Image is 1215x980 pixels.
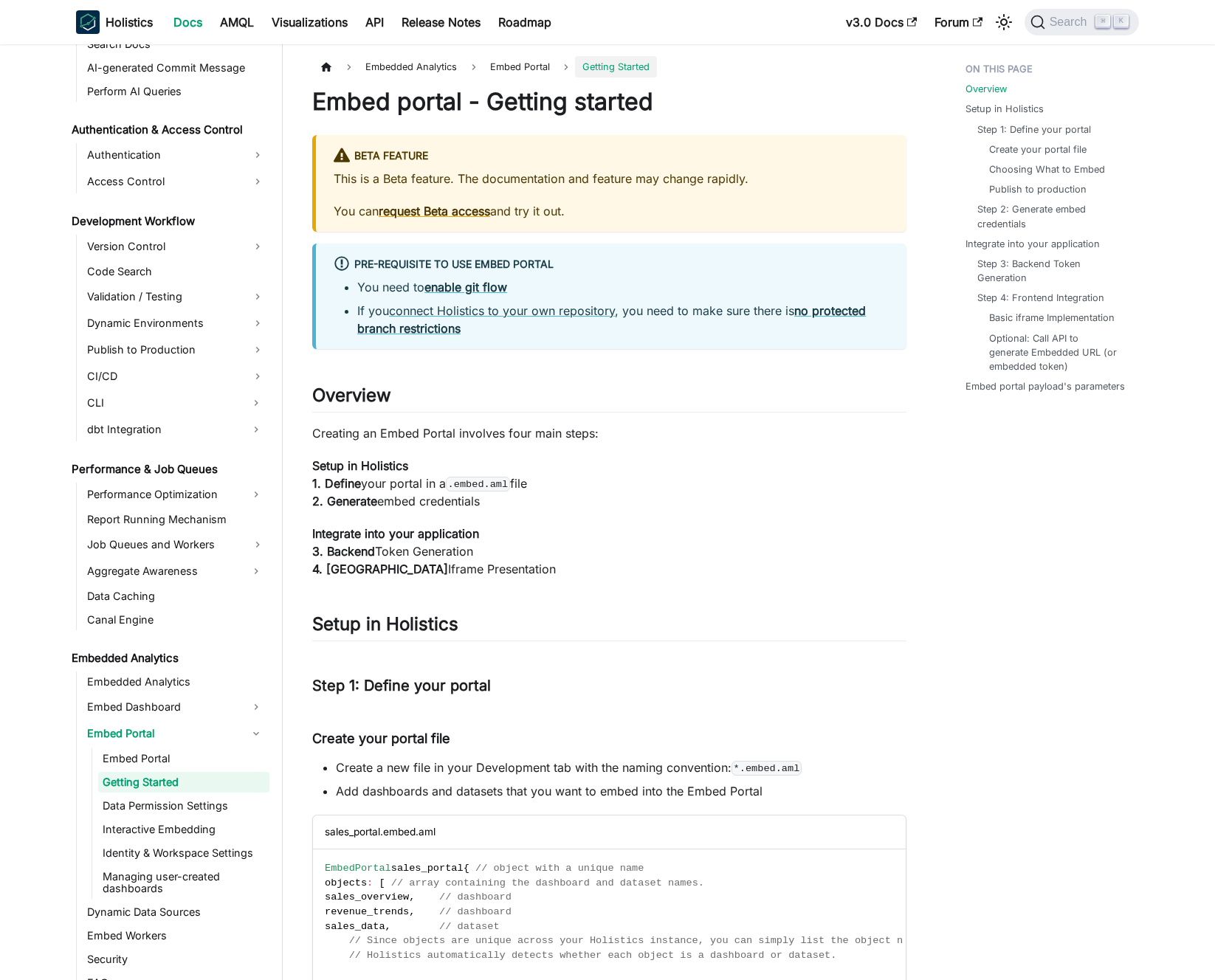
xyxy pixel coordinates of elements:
span: // array containing the dashboard and dataset names. [391,877,704,888]
a: Canal Engine [83,610,269,630]
a: Perform AI Queries [83,81,269,102]
p: your portal in a file embed credentials [312,457,906,510]
button: Expand sidebar category 'CLI' [243,391,269,415]
a: Performance Optimization [83,483,243,506]
a: Choosing What to Embed [989,162,1105,176]
a: Embed Dashboard [83,695,243,719]
p: This is a Beta feature. The documentation and feature may change rapidly. [334,170,889,187]
span: // Holistics automatically detects whether each object is a dashboard or dataset. [349,950,837,961]
a: Managing user-created dashboards [98,866,269,899]
span: sales_portal [391,863,464,874]
a: Embed Portal [98,748,269,769]
span: : [367,877,373,888]
a: Step 3: Backend Token Generation [977,257,1124,285]
a: Job Queues and Workers [83,533,269,556]
a: Setup in Holistics [966,102,1044,116]
strong: Integrate into your application [312,526,479,541]
span: Embedded Analytics [358,56,464,77]
div: BETA FEATURE [334,147,889,166]
button: Expand sidebar category 'Embed Dashboard' [243,695,269,719]
p: You can and try it out. [334,202,889,220]
kbd: ⌘ [1095,15,1110,28]
a: Release Notes [393,10,489,34]
a: Visualizations [263,10,357,34]
a: Publish to production [989,182,1087,196]
h3: Step 1: Define your portal [312,677,906,695]
li: Add dashboards and datasets that you want to embed into the Embed Portal [336,782,906,800]
a: Overview [966,82,1007,96]
a: Security [83,949,269,970]
a: Version Control [83,235,269,258]
a: Embedded Analytics [83,672,269,692]
a: Roadmap [489,10,560,34]
button: Collapse sidebar category 'Embed Portal' [243,722,269,745]
a: Aggregate Awareness [83,559,243,583]
a: Authentication [83,143,269,167]
span: sales_data [325,921,385,932]
span: Search [1045,15,1096,29]
code: .embed.aml [446,477,510,491]
span: // Since objects are unique across your Holistics instance, you can simply list the object names [349,935,927,946]
a: Performance & Job Queues [67,459,269,480]
a: no protected branch restrictions [357,303,866,336]
a: Dynamic Data Sources [83,902,269,922]
button: Expand sidebar category 'Performance Optimization' [243,483,269,506]
span: , [409,891,415,903]
a: enable git flow [424,280,507,294]
nav: Docs sidebar [61,44,283,980]
a: Validation / Testing [83,285,269,308]
a: Code Search [83,261,269,282]
p: Token Generation Iframe Presentation [312,525,906,578]
div: sales_portal.embed.aml [313,815,906,849]
a: Step 4: Frontend Integration [977,291,1104,305]
a: HolisticsHolistics [76,10,153,34]
a: Optional: Call API to generate Embedded URL (or embedded token) [989,331,1118,374]
span: // dataset [439,921,500,932]
a: Interactive Embedding [98,819,269,840]
a: v3.0 Docs [837,10,926,34]
a: Identity & Workspace Settings [98,843,269,863]
button: Switch between dark and light mode (currently light mode) [992,10,1016,34]
li: If you , you need to make sure there is [357,302,889,337]
kbd: K [1114,15,1129,28]
a: Integrate into your application [966,237,1100,251]
span: // object with a unique name [475,863,644,874]
a: Embed portal payload's parameters [966,379,1125,393]
strong: 1. Define [312,476,361,491]
h2: Overview [312,384,906,413]
span: , [385,921,391,932]
b: Holistics [106,13,153,31]
div: Pre-requisite to use Embed Portal [334,255,889,275]
span: Embed Portal [490,61,550,72]
span: sales_overview [325,891,409,903]
span: , [409,906,415,917]
a: Getting Started [98,772,269,793]
span: // dashboard [439,891,512,903]
a: connect Holistics to your own repository [389,303,615,318]
span: [ [379,877,385,888]
a: AMQL [211,10,263,34]
code: *.embed.aml [732,761,802,776]
a: Authentication & Access Control [67,120,269,140]
a: Create your portal file [989,142,1087,156]
li: You need to [357,278,889,296]
a: Step 1: Define your portal [977,122,1091,137]
a: CI/CD [83,365,269,388]
span: // dashboard [439,906,512,917]
a: Docs [165,10,211,34]
span: revenue_trends [325,906,409,917]
a: Embedded Analytics [67,648,269,669]
button: Search (Command+K) [1025,9,1139,35]
a: Embed Portal [83,722,243,745]
a: CLI [83,391,243,415]
span: { [464,863,469,874]
a: Data Caching [83,586,269,607]
a: Forum [926,10,991,34]
a: Home page [312,56,340,77]
a: API [357,10,393,34]
strong: Setup in Holistics [312,458,408,473]
a: Access Control [83,170,269,193]
h2: Setup in Holistics [312,613,906,641]
a: Embed Portal [483,56,557,77]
